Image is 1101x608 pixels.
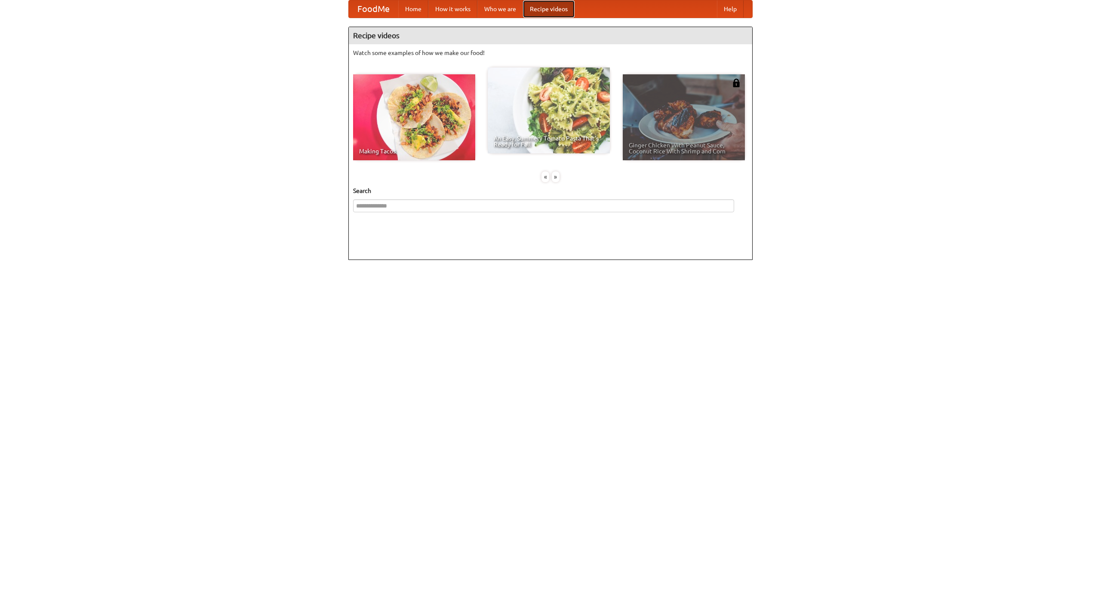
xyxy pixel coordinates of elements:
div: » [552,171,560,182]
div: « [541,171,549,182]
a: FoodMe [349,0,398,18]
a: Recipe videos [523,0,575,18]
a: Making Tacos [353,74,475,160]
span: An Easy, Summery Tomato Pasta That's Ready for Fall [494,135,604,147]
p: Watch some examples of how we make our food! [353,49,748,57]
a: Home [398,0,428,18]
h4: Recipe videos [349,27,752,44]
a: Who we are [477,0,523,18]
h5: Search [353,186,748,195]
span: Making Tacos [359,148,469,154]
a: An Easy, Summery Tomato Pasta That's Ready for Fall [488,67,610,153]
a: Help [717,0,744,18]
img: 483408.png [732,79,741,87]
a: How it works [428,0,477,18]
